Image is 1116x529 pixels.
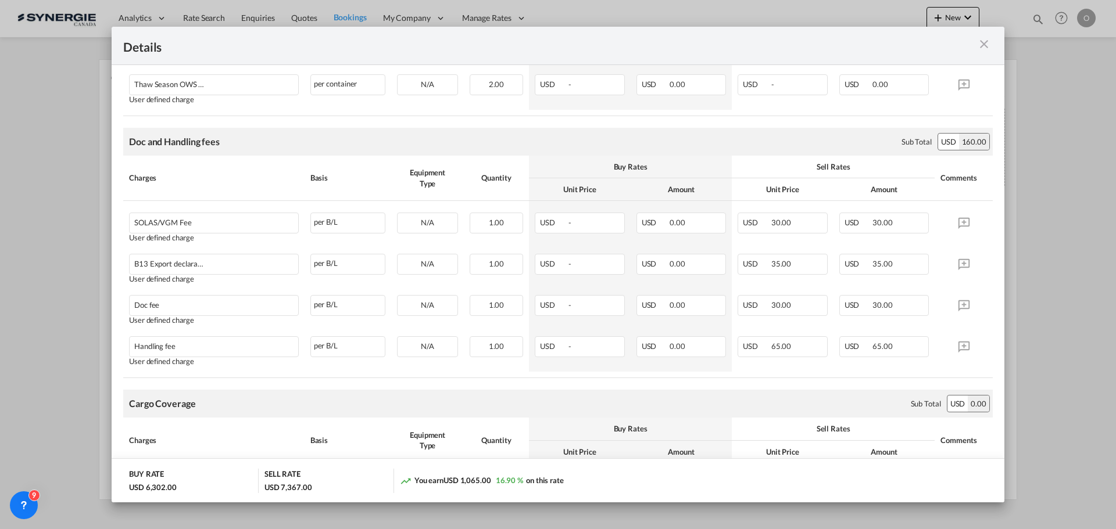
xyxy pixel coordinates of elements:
[529,178,631,201] th: Unit Price
[421,259,434,268] span: N/A
[421,300,434,310] span: N/A
[642,259,668,268] span: USD
[129,275,299,283] div: User defined charge
[845,259,871,268] span: USD
[947,395,968,412] div: USD
[129,357,299,366] div: User defined charge
[421,341,434,351] span: N/A
[743,259,770,268] span: USD
[529,441,631,463] th: Unit Price
[743,341,770,351] span: USD
[771,218,792,227] span: 30.00
[743,218,770,227] span: USD
[670,341,685,351] span: 0.00
[496,476,523,485] span: 16.90 %
[642,341,668,351] span: USD
[540,341,567,351] span: USD
[535,423,726,434] div: Buy Rates
[902,136,932,147] div: Sub Total
[489,80,505,89] span: 2.00
[12,5,857,17] p: OTR [PERSON_NAME]
[129,95,299,104] div: User defined charge
[834,441,935,463] th: Amount
[12,76,195,85] strong: —----------------------------------------------------------------------
[12,116,131,136] strong: Origin(s) : [GEOGRAPHIC_DATA] Destination(s) : Montreal CY
[738,423,929,434] div: Sell Rates
[310,172,386,183] div: Basis
[771,341,792,351] span: 65.00
[968,395,989,412] div: 0.00
[743,80,770,89] span: USD
[12,12,857,36] p: If container scaling is needed, please add 150.00$ USD per occurrence.
[845,218,871,227] span: USD
[670,80,685,89] span: 0.00
[568,341,571,351] span: -
[400,475,412,487] md-icon: icon-trending-up
[134,254,253,268] div: B13 Export declaration
[642,300,668,310] span: USD
[568,218,571,227] span: -
[264,482,312,492] div: USD 7,367.00
[310,336,386,357] div: per B/L
[470,172,523,183] div: Quantity
[845,300,871,310] span: USD
[743,300,770,310] span: USD
[872,218,893,227] span: 30.00
[872,300,893,310] span: 30.00
[670,300,685,310] span: 0.00
[834,178,935,201] th: Amount
[872,259,893,268] span: 35.00
[631,178,732,201] th: Amount
[489,300,505,310] span: 1.00
[568,259,571,268] span: -
[845,341,871,351] span: USD
[129,397,196,410] div: Cargo Coverage
[310,254,386,275] div: per B/L
[400,475,564,487] div: You earn on this rate
[732,441,834,463] th: Unit Price
[129,482,177,492] div: USD 6,302.00
[12,12,266,24] body: Editor, editor2
[129,233,299,242] div: User defined charge
[568,80,571,89] span: -
[134,213,253,227] div: SOLAS/VGM Fee
[568,300,571,310] span: -
[732,178,834,201] th: Unit Price
[540,300,567,310] span: USD
[631,441,732,463] th: Amount
[12,24,857,85] p: Transport vers l'entrepôt : 675$ CAD Stuffing et drayage : 1250$ CAD Frais du Port : 60$ CAD Sous...
[421,218,434,227] span: N/A
[310,295,386,316] div: per B/L
[771,80,774,89] span: -
[872,341,893,351] span: 65.00
[264,469,301,482] div: SELL RATE
[489,341,505,351] span: 1.00
[845,80,871,89] span: USD
[959,134,989,150] div: 160.00
[489,218,505,227] span: 1.00
[12,45,102,53] strong: B13 - Export Declaration:
[9,468,49,512] iframe: Chat
[911,398,941,409] div: Sub Total
[771,259,792,268] span: 35.00
[670,218,685,227] span: 0.00
[134,75,253,89] div: Thaw Season OWS (see remarks) - 290 USD if applicable
[12,13,59,21] strong: SOLAS/VGM:
[977,37,991,51] md-icon: icon-close m-3 fg-AAA8AD cursor
[310,435,386,445] div: Basis
[443,476,491,485] span: USD 1,065.00
[310,213,386,233] div: per B/L
[535,161,726,172] div: Buy Rates
[935,156,993,201] th: Comments
[123,38,906,53] div: Details
[134,337,253,351] div: Handling fee
[12,44,857,68] p: If Required - Three lines included, usd$2 / extra lines.
[540,259,567,268] span: USD
[12,12,857,24] body: Editor, editor7
[642,218,668,227] span: USD
[129,435,299,445] div: Charges
[129,172,299,183] div: Charges
[489,259,505,268] span: 1.00
[310,74,386,95] div: per container
[771,300,792,310] span: 30.00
